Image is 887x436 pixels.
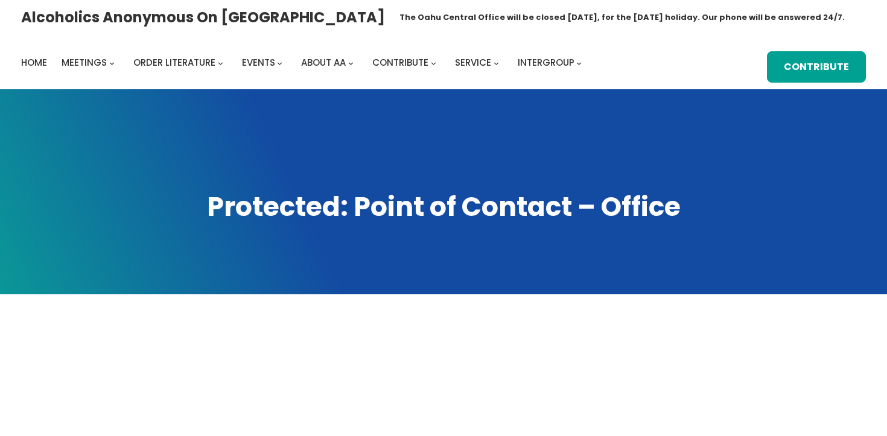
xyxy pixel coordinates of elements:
a: Meetings [62,54,107,71]
nav: Intergroup [21,54,586,71]
span: About AA [301,56,346,69]
a: Contribute [372,54,428,71]
a: About AA [301,54,346,71]
span: Meetings [62,56,107,69]
button: About AA submenu [348,60,354,65]
span: Contribute [372,56,428,69]
a: Events [242,54,275,71]
button: Order Literature submenu [218,60,223,65]
span: Home [21,56,47,69]
button: Contribute submenu [431,60,436,65]
a: Service [455,54,491,71]
span: Service [455,56,491,69]
a: Home [21,54,47,71]
a: Alcoholics Anonymous on [GEOGRAPHIC_DATA] [21,4,385,30]
button: Service submenu [494,60,499,65]
button: Meetings submenu [109,60,115,65]
button: Intergroup submenu [576,60,582,65]
button: Events submenu [277,60,282,65]
span: Order Literature [133,56,215,69]
a: Contribute [767,51,866,83]
span: Events [242,56,275,69]
a: Intergroup [518,54,574,71]
h1: The Oahu Central Office will be closed [DATE], for the [DATE] holiday. Our phone will be answered... [399,11,845,24]
h1: Protected: Point of Contact – Office [21,189,866,225]
span: Intergroup [518,56,574,69]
